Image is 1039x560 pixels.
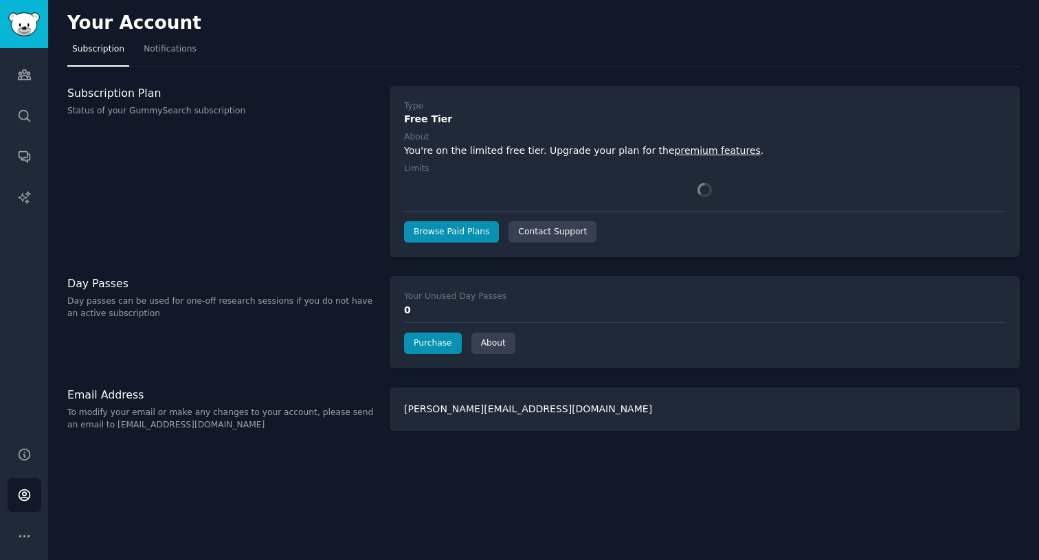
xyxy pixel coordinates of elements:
a: premium features [675,145,761,156]
p: Status of your GummySearch subscription [67,105,375,117]
a: Browse Paid Plans [404,221,499,243]
div: [PERSON_NAME][EMAIL_ADDRESS][DOMAIN_NAME] [390,388,1020,431]
span: Subscription [72,43,124,56]
a: About [471,333,515,355]
div: Your Unused Day Passes [404,291,506,303]
h3: Day Passes [67,276,375,291]
div: Free Tier [404,112,1005,126]
a: Notifications [139,38,201,67]
p: Day passes can be used for one-off research sessions if you do not have an active subscription [67,295,375,320]
a: Purchase [404,333,462,355]
div: About [404,131,429,144]
h3: Email Address [67,388,375,402]
p: To modify your email or make any changes to your account, please send an email to [EMAIL_ADDRESS]... [67,407,375,431]
span: Notifications [144,43,197,56]
div: Type [404,100,423,113]
div: Limits [404,163,429,175]
a: Subscription [67,38,129,67]
h3: Subscription Plan [67,86,375,100]
img: GummySearch logo [8,12,40,36]
a: Contact Support [509,221,596,243]
h2: Your Account [67,12,201,34]
div: You're on the limited free tier. Upgrade your plan for the . [404,144,1005,158]
div: 0 [404,303,1005,317]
